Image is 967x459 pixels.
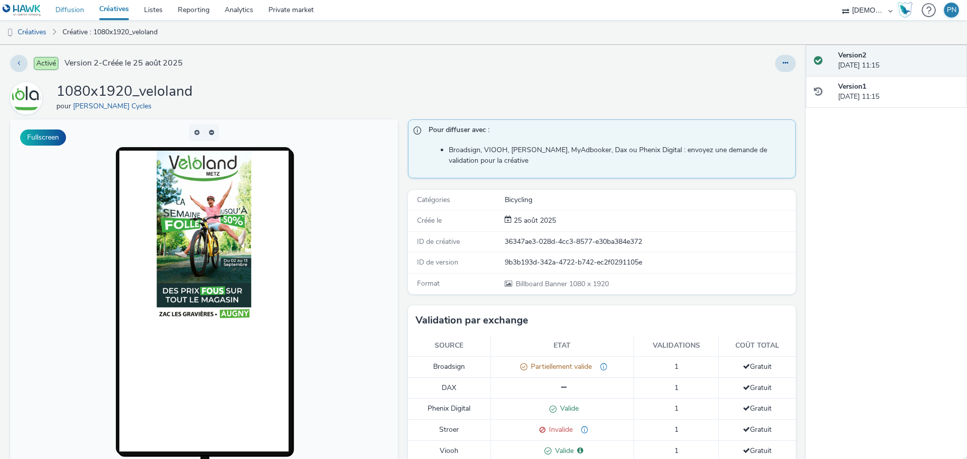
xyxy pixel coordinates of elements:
[56,101,73,111] span: pour
[12,84,41,113] img: Stephane Gavillon Cycles
[743,404,772,413] span: Gratuit
[416,313,528,328] h3: Validation par exchange
[512,216,556,225] span: 25 août 2025
[719,336,796,356] th: Coût total
[897,2,917,18] a: Hawk Academy
[417,257,458,267] span: ID de version
[408,419,491,440] td: Stroer
[56,82,192,101] h1: 1080x1920_veloland
[417,279,440,288] span: Format
[516,279,569,289] span: Billboard Banner
[515,279,609,289] span: 1080 x 1920
[838,82,866,91] strong: Version 1
[512,216,556,226] div: Création 25 août 2025, 11:15
[429,125,785,138] span: Pour diffuser avec :
[34,57,58,70] span: Activé
[505,237,795,247] div: 36347ae3-028d-4cc3-8577-e30ba384e372
[545,425,573,434] span: Invalide
[147,31,241,201] img: Advertisement preview
[674,446,678,455] span: 1
[408,399,491,420] td: Phenix Digital
[57,20,163,44] a: Créative : 1080x1920_veloland
[408,356,491,377] td: Broadsign
[417,216,442,225] span: Créée le
[573,425,588,435] div: Not found on SSP side
[947,3,956,18] div: PN
[417,195,450,205] span: Catégories
[838,50,959,71] div: [DATE] 11:15
[897,2,913,18] img: Hawk Academy
[674,362,678,371] span: 1
[674,425,678,434] span: 1
[408,377,491,398] td: DAX
[5,28,15,38] img: dooh
[838,50,866,60] strong: Version 2
[592,362,607,372] div: centre co concurrent
[64,57,183,69] span: Version 2 - Créée le 25 août 2025
[838,82,959,102] div: [DATE] 11:15
[743,362,772,371] span: Gratuit
[674,383,678,392] span: 1
[743,383,772,392] span: Gratuit
[417,237,460,246] span: ID de créative
[743,425,772,434] span: Gratuit
[505,257,795,268] div: 9b3b193d-342a-4722-b742-ec2f0291105e
[408,336,491,356] th: Source
[557,404,579,413] span: Valide
[634,336,719,356] th: Validations
[674,404,678,413] span: 1
[505,195,795,205] div: Bicycling
[527,362,592,371] span: Partiellement valide
[743,446,772,455] span: Gratuit
[20,129,66,146] button: Fullscreen
[73,101,156,111] a: [PERSON_NAME] Cycles
[491,336,634,356] th: Etat
[10,93,46,103] a: Stephane Gavillon Cycles
[449,145,790,166] li: Broadsign, VIOOH, [PERSON_NAME], MyAdbooker, Dax ou Phenix Digital : envoyez une demande de valid...
[3,4,41,17] img: undefined Logo
[551,446,574,455] span: Valide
